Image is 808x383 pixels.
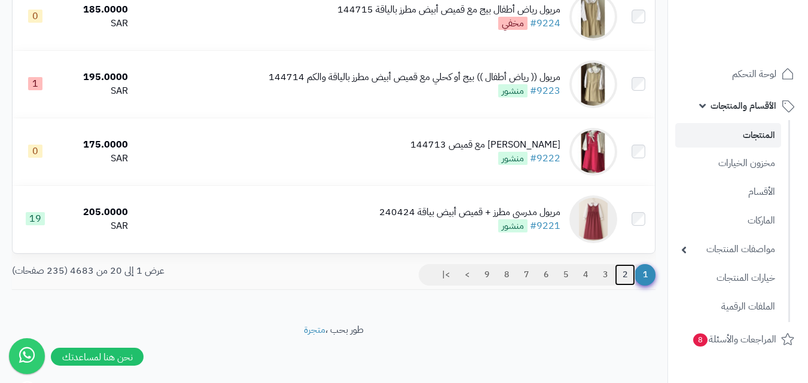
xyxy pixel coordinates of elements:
[63,3,128,17] div: 185.0000
[675,123,781,148] a: المنتجات
[28,77,42,90] span: 1
[693,333,708,347] span: 8
[530,16,560,30] a: #9224
[530,84,560,98] a: #9223
[675,179,781,205] a: الأقسام
[269,71,560,84] div: مريول (( رياض أطفال )) بيج أو كحلي مع قميص أبيض مطرز بالياقة والكم 144714
[63,138,128,152] div: 175.0000
[675,237,781,262] a: مواصفات المنتجات
[3,264,334,278] div: عرض 1 إلى 20 من 4683 (235 صفحات)
[63,219,128,233] div: SAR
[575,264,596,286] a: 4
[379,206,560,219] div: مريول مدرسي مطرز + قميص أبيض بياقة 240424
[63,84,128,98] div: SAR
[615,264,635,286] a: 2
[635,264,655,286] span: 1
[569,128,617,176] img: مريول مدرسي فوشي مع قميص 144713
[498,17,528,30] span: مخفي
[63,17,128,30] div: SAR
[498,84,528,97] span: منشور
[675,151,781,176] a: مخزون الخيارات
[28,10,42,23] span: 0
[28,145,42,158] span: 0
[496,264,517,286] a: 8
[675,60,801,88] a: لوحة التحكم
[516,264,536,286] a: 7
[530,151,560,166] a: #9222
[675,265,781,291] a: خيارات المنتجات
[304,323,325,337] a: متجرة
[498,219,528,232] span: منشور
[569,195,617,243] img: مريول مدرسي مطرز + قميص أبيض بياقة 240424
[498,152,528,165] span: منشور
[692,331,776,348] span: المراجعات والأسئلة
[337,3,560,17] div: مريول رياض أطفال بيج مع قميص أبيض مطرز بالياقة 144715
[63,206,128,219] div: 205.0000
[63,152,128,166] div: SAR
[675,294,781,320] a: الملفات الرقمية
[732,66,776,82] span: لوحة التحكم
[711,97,776,114] span: الأقسام والمنتجات
[569,60,617,108] img: مريول (( رياض أطفال )) بيج أو كحلي مع قميص أبيض مطرز بالياقة والكم 144714
[536,264,556,286] a: 6
[410,138,560,152] div: [PERSON_NAME] مع قميص 144713
[530,219,560,233] a: #9221
[434,264,458,286] a: >|
[457,264,477,286] a: >
[556,264,576,286] a: 5
[595,264,615,286] a: 3
[63,71,128,84] div: 195.0000
[477,264,497,286] a: 9
[26,212,45,225] span: 19
[675,325,801,354] a: المراجعات والأسئلة8
[675,208,781,234] a: الماركات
